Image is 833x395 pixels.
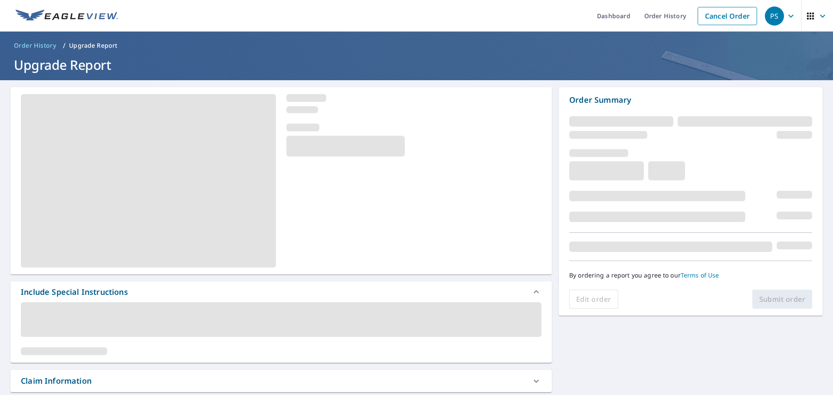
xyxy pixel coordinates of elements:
[765,7,784,26] div: PS
[10,281,552,302] div: Include Special Instructions
[69,41,117,50] p: Upgrade Report
[14,41,56,50] span: Order History
[569,94,812,106] p: Order Summary
[10,370,552,392] div: Claim Information
[10,39,59,52] a: Order History
[63,40,66,51] li: /
[21,375,92,387] div: Claim Information
[21,286,128,298] div: Include Special Instructions
[698,7,757,25] a: Cancel Order
[10,56,823,74] h1: Upgrade Report
[16,10,118,23] img: EV Logo
[10,39,823,52] nav: breadcrumb
[681,271,719,279] a: Terms of Use
[569,271,812,279] p: By ordering a report you agree to our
